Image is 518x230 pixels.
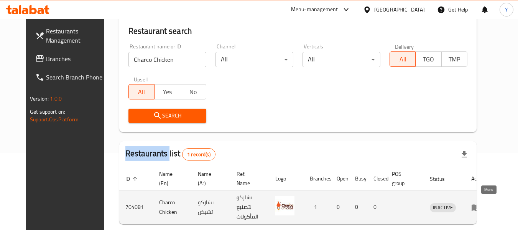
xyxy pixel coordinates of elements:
span: Yes [158,86,177,98]
span: Search Branch Phone [46,73,107,82]
a: Support.OpsPlatform [30,114,79,124]
a: Branches [29,50,113,68]
span: Version: [30,94,49,104]
span: INACTIVE [430,203,456,212]
span: TMP [445,54,464,65]
span: Status [430,174,455,184]
div: [GEOGRAPHIC_DATA] [374,5,425,14]
td: تشاركو تشيكن [192,190,230,224]
button: All [128,84,155,99]
button: TGO [415,51,441,67]
span: Get support on: [30,107,65,117]
span: Y [505,5,508,14]
th: Logo [269,167,304,190]
td: 1 [304,190,331,224]
span: No [183,86,203,98]
label: Upsell [134,76,148,82]
a: Search Branch Phone [29,68,113,86]
td: 704081 [119,190,153,224]
button: Yes [154,84,180,99]
div: Export file [455,145,474,164]
td: Charco Chicken [153,190,192,224]
div: All [215,52,293,67]
span: All [132,86,151,98]
span: Ref. Name [237,169,260,188]
label: Delivery [395,44,414,49]
span: 1 record(s) [183,151,215,158]
button: Search [128,109,206,123]
th: Open [331,167,349,190]
th: Busy [349,167,367,190]
th: Action [465,167,492,190]
h2: Restaurants list [125,148,215,161]
td: 0 [349,190,367,224]
span: POS group [392,169,414,188]
span: Name (En) [159,169,183,188]
span: 1.0.0 [50,94,62,104]
td: تشاركو لتصنيع المأكولات [230,190,269,224]
th: Branches [304,167,331,190]
th: Closed [367,167,386,190]
button: TMP [441,51,467,67]
div: Menu-management [291,5,338,14]
img: Charco Chicken [275,196,294,215]
td: 0 [367,190,386,224]
span: All [393,54,413,65]
h2: Restaurant search [128,25,467,37]
span: ID [125,174,140,184]
button: All [390,51,416,67]
div: All [303,52,380,67]
span: Search [135,111,200,121]
a: Restaurants Management [29,22,113,50]
span: Branches [46,54,107,63]
span: Name (Ar) [198,169,221,188]
span: TGO [419,54,438,65]
div: Total records count [182,148,215,161]
button: No [180,84,206,99]
td: 0 [331,190,349,224]
span: Restaurants Management [46,26,107,45]
input: Search for restaurant name or ID.. [128,52,206,67]
table: enhanced table [119,167,492,224]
